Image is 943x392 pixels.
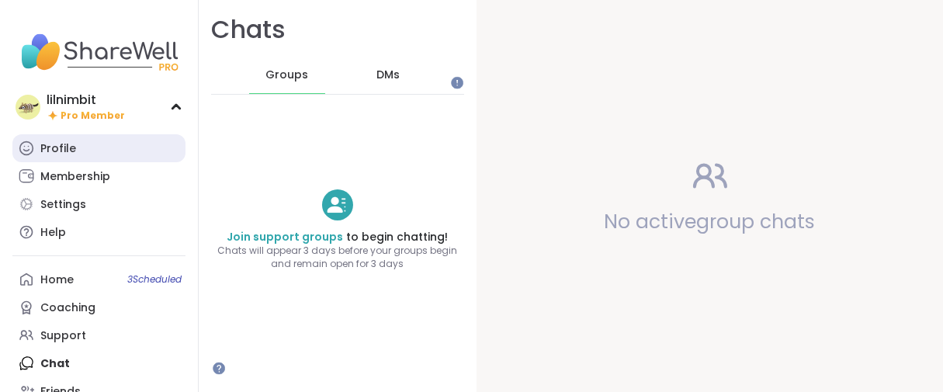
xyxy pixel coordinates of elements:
img: lilnimbit [16,95,40,120]
span: 3 Scheduled [127,273,182,286]
span: No active group chats [605,208,816,235]
span: Groups [265,68,308,83]
div: Membership [40,169,110,185]
a: Coaching [12,293,185,321]
iframe: Spotlight [213,362,225,374]
h1: Chats [211,12,286,47]
a: Support [12,321,185,349]
span: Chats will appear 3 days before your groups begin and remain open for 3 days [199,245,477,271]
span: Pro Member [61,109,125,123]
iframe: Spotlight [451,77,463,89]
div: Help [40,225,66,241]
span: DMs [376,68,400,83]
a: Settings [12,190,185,218]
a: Membership [12,162,185,190]
div: Settings [40,197,86,213]
div: lilnimbit [47,92,125,109]
a: Profile [12,134,185,162]
a: Help [12,218,185,246]
div: Home [40,272,74,288]
img: ShareWell Nav Logo [12,25,185,79]
div: Coaching [40,300,95,316]
div: Profile [40,141,76,157]
a: Home3Scheduled [12,265,185,293]
a: Join support groups [227,229,344,245]
div: Support [40,328,86,344]
h4: to begin chatting! [199,230,477,245]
